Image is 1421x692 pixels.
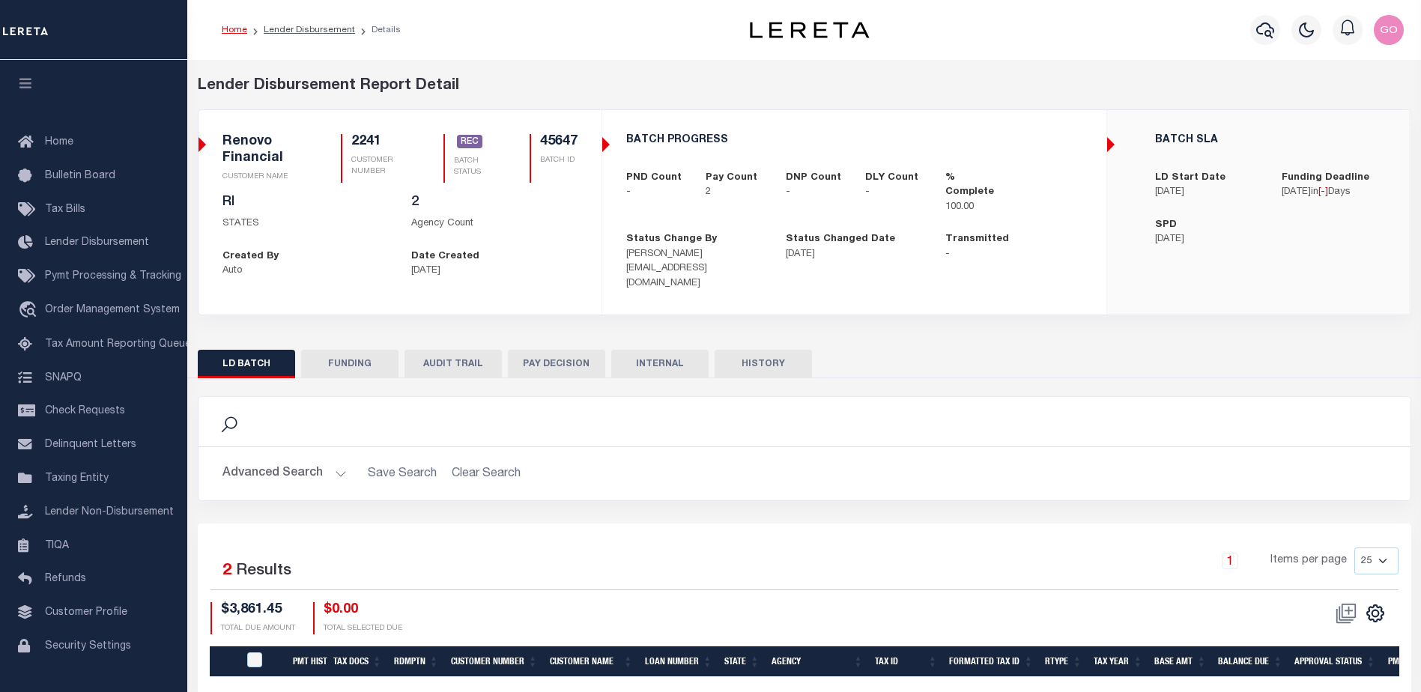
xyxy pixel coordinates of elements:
span: Check Requests [45,406,125,416]
p: TOTAL DUE AMOUNT [221,623,295,634]
label: PND Count [626,171,682,186]
button: Advanced Search [222,459,347,488]
p: [DATE] [1155,185,1259,200]
p: - [865,185,923,200]
span: Delinquent Letters [45,440,136,450]
h5: RI [222,195,389,211]
span: Home [45,137,73,148]
span: Order Management System [45,305,180,315]
label: LD Start Date [1155,171,1225,186]
span: Lender Disbursement [45,237,149,248]
span: 2 [222,563,231,579]
label: Transmitted [945,232,1009,247]
span: Security Settings [45,641,131,652]
div: Lender Disbursement Report Detail [198,75,1411,97]
span: Status should not be "REC" to perform this action. [1329,602,1363,625]
th: Tax Id: activate to sort column ascending [869,646,943,677]
label: Date Created [411,249,479,264]
label: Status Changed Date [786,232,895,247]
span: - [1321,187,1325,197]
th: PayeePmtBatchStatus [238,646,287,677]
button: INTERNAL [611,350,709,378]
button: HISTORY [715,350,812,378]
a: REC [457,136,482,149]
span: Refunds [45,574,86,584]
label: Funding Deadline [1282,171,1369,186]
th: &nbsp;&nbsp;&nbsp;&nbsp;&nbsp;&nbsp;&nbsp;&nbsp;&nbsp;&nbsp; [210,646,238,677]
th: Tax Year: activate to sort column ascending [1088,646,1148,677]
span: Tax Amount Reporting Queue [45,339,191,350]
label: % Complete [945,171,1003,200]
th: Base Amt: activate to sort column ascending [1148,646,1212,677]
span: [ ] [1318,187,1328,197]
p: [PERSON_NAME][EMAIL_ADDRESS][DOMAIN_NAME] [626,247,763,291]
h4: $0.00 [324,602,402,619]
span: Items per page [1270,553,1347,569]
p: - [945,247,1082,262]
span: Pymt Processing & Tracking [45,271,181,282]
th: Customer Number: activate to sort column ascending [445,646,544,677]
label: DNP Count [786,171,841,186]
span: TIQA [45,540,69,550]
li: Details [355,23,401,37]
p: 100.00 [945,200,1003,215]
th: Loan Number: activate to sort column ascending [639,646,718,677]
p: BATCH ID [540,155,578,166]
th: Pmt Hist [287,646,327,677]
th: Tax Docs: activate to sort column ascending [327,646,388,677]
i: travel_explore [18,301,42,321]
p: [DATE] [411,264,578,279]
th: State: activate to sort column ascending [718,646,766,677]
label: Status Change By [626,232,717,247]
span: SNAPQ [45,372,82,383]
span: Lender Non-Disbursement [45,507,174,518]
p: in Days [1282,185,1386,200]
button: AUDIT TRAIL [405,350,502,378]
button: FUNDING [301,350,399,378]
th: Approval Status: activate to sort column ascending [1288,646,1381,677]
label: SPD [1155,218,1177,233]
th: Formatted Tax Id: activate to sort column ascending [943,646,1039,677]
button: PAY DECISION [508,350,605,378]
span: Bulletin Board [45,171,115,181]
p: CUSTOMER NAME [222,172,306,183]
h5: 45647 [540,134,578,151]
span: REC [457,135,482,148]
a: Home [222,25,247,34]
th: Balance Due: activate to sort column ascending [1212,646,1288,677]
p: [DATE] [1155,232,1259,247]
label: DLY Count [865,171,918,186]
img: logo-dark.svg [750,22,870,38]
p: [DATE] [786,247,923,262]
h5: Renovo Financial [222,134,306,166]
p: - [786,185,843,200]
th: RType: activate to sort column ascending [1039,646,1088,677]
span: Customer Profile [45,607,127,618]
img: svg+xml;base64,PHN2ZyB4bWxucz0iaHR0cDovL3d3dy53My5vcmcvMjAwMC9zdmciIHBvaW50ZXItZXZlbnRzPSJub25lIi... [1374,15,1404,45]
p: Auto [222,264,389,279]
th: Customer Name: activate to sort column ascending [544,646,639,677]
th: Agency: activate to sort column ascending [766,646,869,677]
h4: $3,861.45 [221,602,295,619]
p: Agency Count [411,216,578,231]
p: BATCH STATUS [454,156,493,178]
a: Lender Disbursement [264,25,355,34]
label: Results [236,559,291,583]
span: Tax Bills [45,204,85,215]
p: CUSTOMER NUMBER [351,155,407,177]
h5: BATCH PROGRESS [626,134,1082,147]
th: Rdmptn: activate to sort column ascending [388,646,445,677]
span: [DATE] [1282,187,1311,197]
p: - [626,185,684,200]
h5: 2241 [351,134,407,151]
p: STATES [222,216,389,231]
span: Taxing Entity [45,473,109,484]
a: 1 [1222,553,1238,569]
button: LD BATCH [198,350,295,378]
label: Created By [222,249,279,264]
label: Pay Count [706,171,757,186]
p: 2 [706,185,763,200]
h5: 2 [411,195,578,211]
p: TOTAL SELECTED DUE [324,623,402,634]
